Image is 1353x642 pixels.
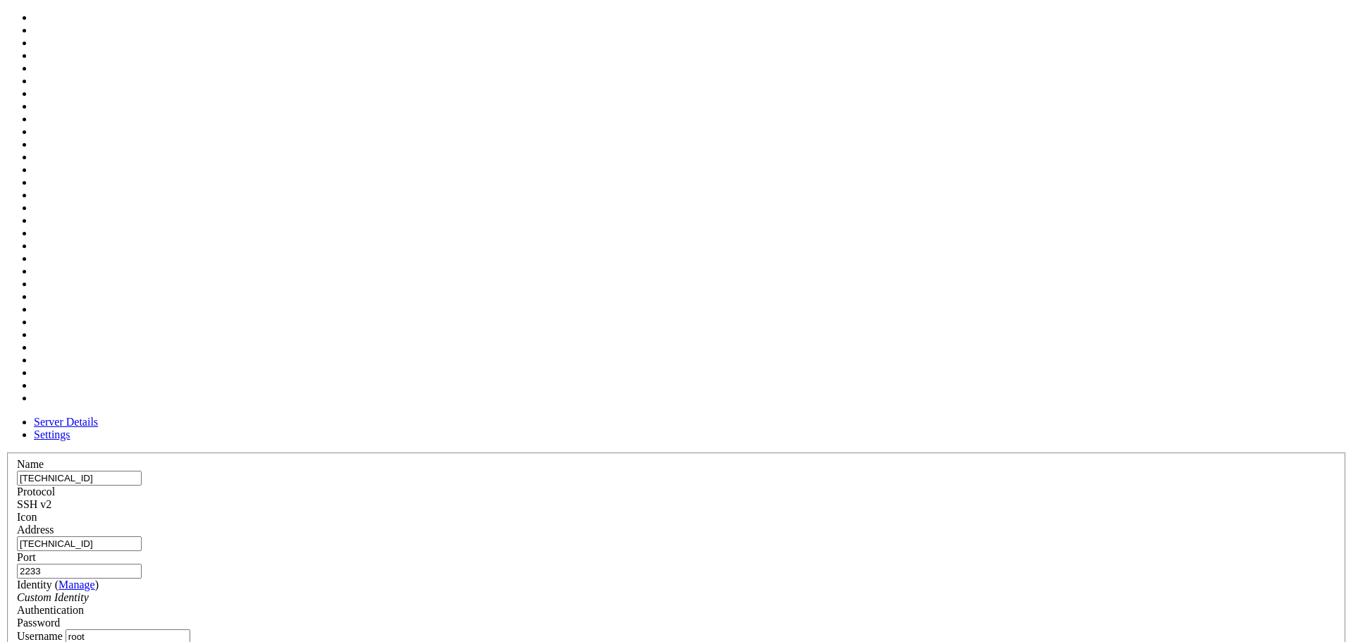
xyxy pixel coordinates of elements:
[17,498,1336,511] div: SSH v2
[58,579,95,591] a: Manage
[17,536,142,551] input: Host Name or IP
[55,579,99,591] span: ( )
[17,604,84,616] label: Authentication
[17,564,142,579] input: Port Number
[17,511,37,523] label: Icon
[34,416,98,428] a: Server Details
[17,630,63,642] label: Username
[17,591,1336,604] div: Custom Identity
[17,524,54,536] label: Address
[17,486,55,498] label: Protocol
[17,471,142,486] input: Server Name
[17,579,99,591] label: Identity
[17,498,51,510] span: SSH v2
[17,617,1336,629] div: Password
[17,591,89,603] i: Custom Identity
[17,458,44,470] label: Name
[17,551,36,563] label: Port
[17,617,60,629] span: Password
[34,428,70,440] a: Settings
